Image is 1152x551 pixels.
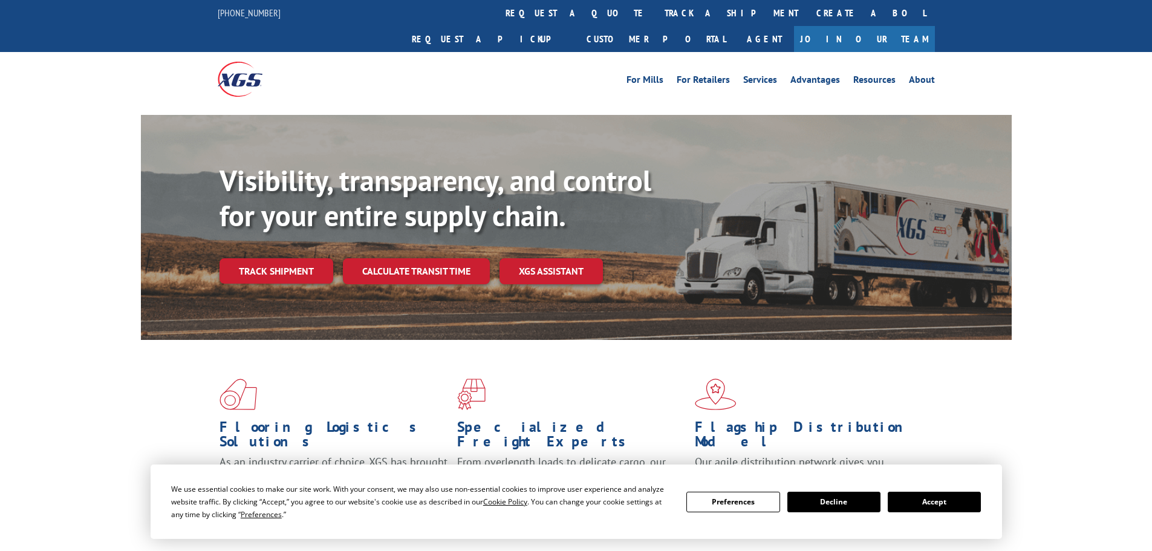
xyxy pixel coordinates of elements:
[500,258,603,284] a: XGS ASSISTANT
[743,75,777,88] a: Services
[695,379,737,410] img: xgs-icon-flagship-distribution-model-red
[888,492,981,512] button: Accept
[220,258,333,284] a: Track shipment
[457,455,686,509] p: From overlength loads to delicate cargo, our experienced staff knows the best way to move your fr...
[695,455,917,483] span: Our agile distribution network gives you nationwide inventory management on demand.
[171,483,672,521] div: We use essential cookies to make our site work. With your consent, we may also use non-essential ...
[578,26,735,52] a: Customer Portal
[626,75,663,88] a: For Mills
[794,26,935,52] a: Join Our Team
[241,509,282,520] span: Preferences
[457,379,486,410] img: xgs-icon-focused-on-flooring-red
[220,455,447,498] span: As an industry carrier of choice, XGS has brought innovation and dedication to flooring logistics...
[787,492,880,512] button: Decline
[151,465,1002,539] div: Cookie Consent Prompt
[220,161,651,234] b: Visibility, transparency, and control for your entire supply chain.
[483,497,527,507] span: Cookie Policy
[909,75,935,88] a: About
[343,258,490,284] a: Calculate transit time
[403,26,578,52] a: Request a pickup
[677,75,730,88] a: For Retailers
[686,492,779,512] button: Preferences
[695,420,923,455] h1: Flagship Distribution Model
[218,7,281,19] a: [PHONE_NUMBER]
[735,26,794,52] a: Agent
[220,420,448,455] h1: Flooring Logistics Solutions
[790,75,840,88] a: Advantages
[457,420,686,455] h1: Specialized Freight Experts
[853,75,896,88] a: Resources
[220,379,257,410] img: xgs-icon-total-supply-chain-intelligence-red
